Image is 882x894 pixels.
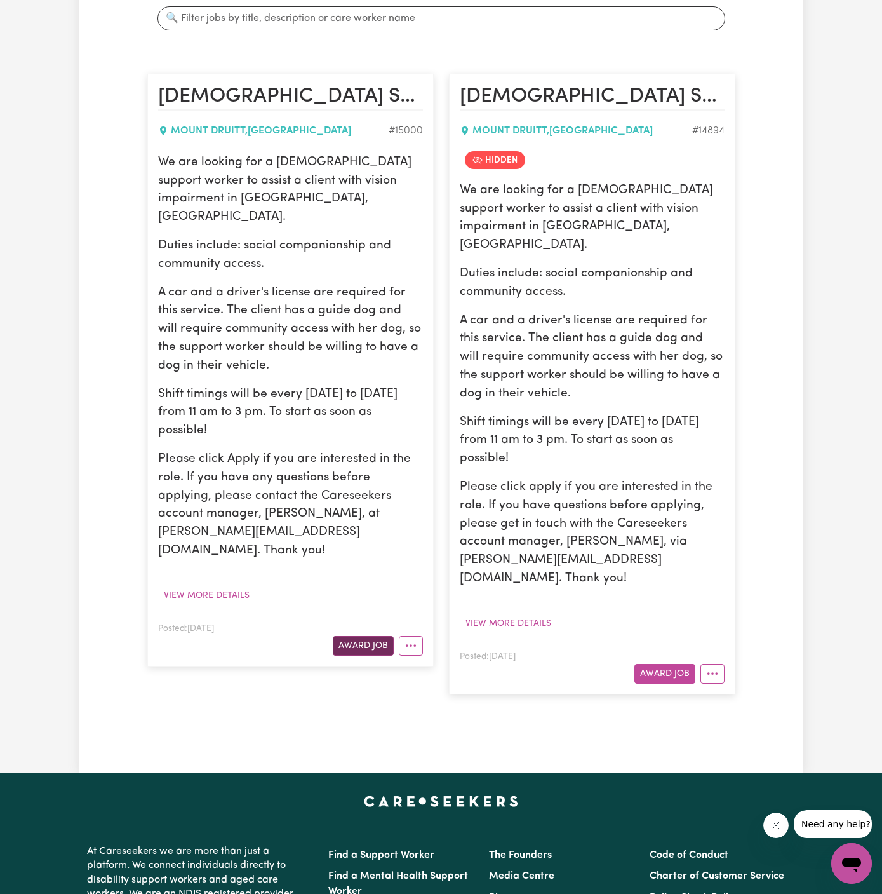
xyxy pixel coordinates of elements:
[763,813,789,838] iframe: Close message
[794,810,872,838] iframe: Message from company
[460,653,516,661] span: Posted: [DATE]
[460,123,692,139] div: MOUNT DRUITT , [GEOGRAPHIC_DATA]
[158,284,423,376] p: A car and a driver's license are required for this service. The client has a guide dog and will r...
[158,123,389,139] div: MOUNT DRUITT , [GEOGRAPHIC_DATA]
[460,312,725,403] p: A car and a driver's license are required for this service. The client has a guide dog and will r...
[489,850,552,860] a: The Founders
[364,796,518,806] a: Careseekers home page
[158,586,255,606] button: View more details
[158,237,423,274] p: Duties include: social companionship and community access.
[158,625,214,633] span: Posted: [DATE]
[460,414,725,468] p: Shift timings will be every [DATE] to [DATE] from 11 am to 3 pm. To start as soon as possible!
[634,664,695,684] button: Award Job
[831,843,872,884] iframe: Button to launch messaging window
[460,182,725,255] p: We are looking for a [DEMOGRAPHIC_DATA] support worker to assist a client with vision impairment ...
[465,151,525,169] span: Job is hidden
[158,154,423,227] p: We are looking for a [DEMOGRAPHIC_DATA] support worker to assist a client with vision impairment ...
[489,871,554,881] a: Media Centre
[158,386,423,440] p: Shift timings will be every [DATE] to [DATE] from 11 am to 3 pm. To start as soon as possible!
[692,123,725,139] div: Job ID #14894
[389,123,423,139] div: Job ID #15000
[328,850,434,860] a: Find a Support Worker
[333,636,394,656] button: Award Job
[650,871,784,881] a: Charter of Customer Service
[460,614,557,633] button: View more details
[399,636,423,656] button: More options
[460,265,725,302] p: Duties include: social companionship and community access.
[650,850,728,860] a: Code of Conduct
[158,85,423,110] h2: Female Support Worker Needed In Mount Druitt, NSW
[460,85,725,110] h2: Female Support Worker Needed In Mount Druitt, NSW
[158,450,423,560] p: Please click Apply if you are interested in the role. If you have any questions before applying, ...
[157,6,725,30] input: 🔍 Filter jobs by title, description or care worker name
[700,664,725,684] button: More options
[460,478,725,588] p: Please click apply if you are interested in the role. If you have questions before applying, plea...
